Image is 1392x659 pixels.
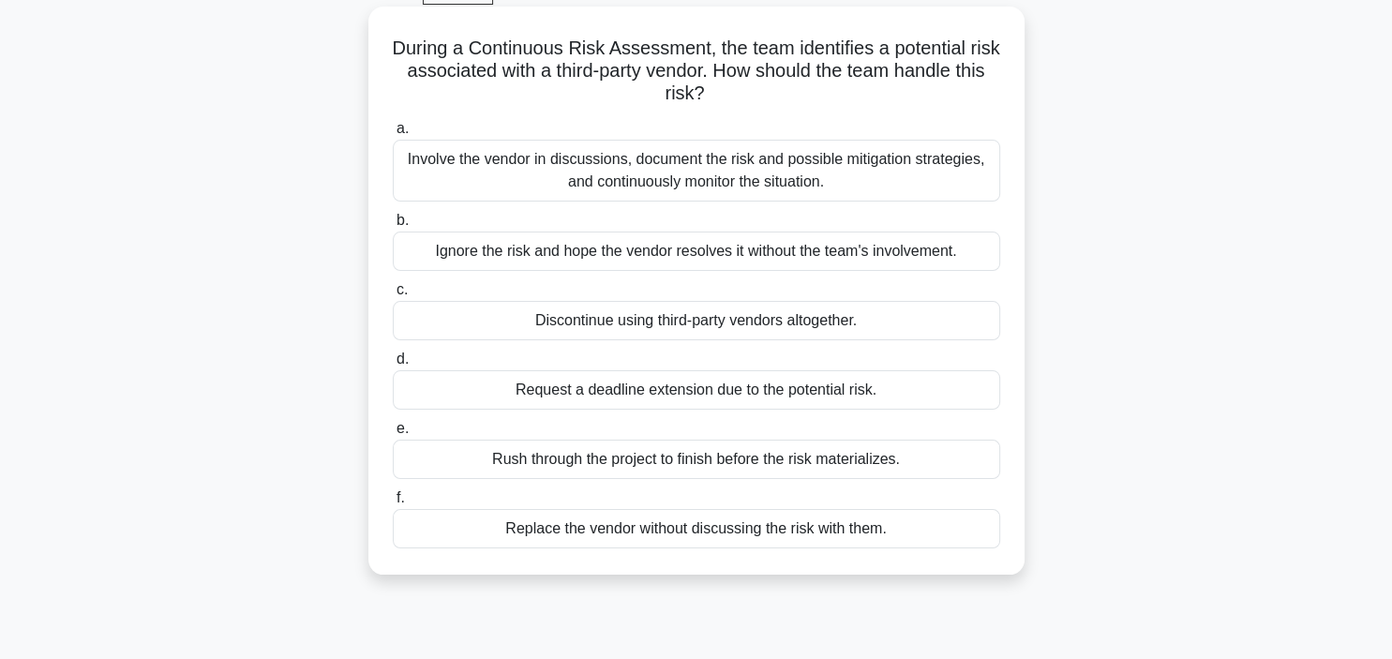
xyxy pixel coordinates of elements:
[397,489,405,505] span: f.
[393,509,1000,548] div: Replace the vendor without discussing the risk with them.
[393,440,1000,479] div: Rush through the project to finish before the risk materializes.
[397,120,409,136] span: a.
[397,212,409,228] span: b.
[393,140,1000,202] div: Involve the vendor in discussions, document the risk and possible mitigation strategies, and cont...
[393,232,1000,271] div: Ignore the risk and hope the vendor resolves it without the team's involvement.
[391,37,1002,106] h5: During a Continuous Risk Assessment, the team identifies a potential risk associated with a third...
[397,281,408,297] span: c.
[393,301,1000,340] div: Discontinue using third-party vendors altogether.
[397,351,409,367] span: d.
[393,370,1000,410] div: Request a deadline extension due to the potential risk.
[397,420,409,436] span: e.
